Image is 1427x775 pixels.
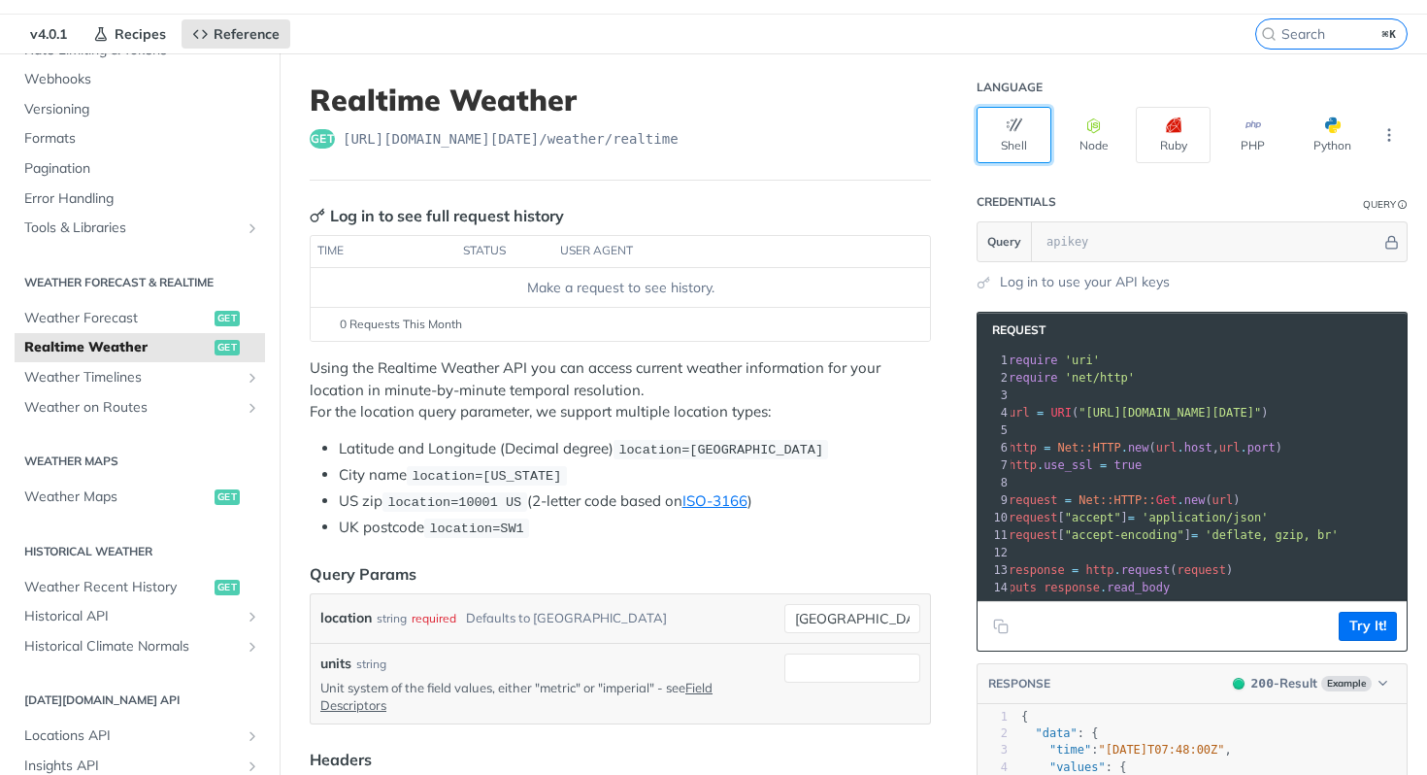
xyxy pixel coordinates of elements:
[1156,441,1178,455] span: url
[978,491,1011,509] div: 9
[1009,528,1058,542] span: request
[245,220,260,236] button: Show subpages for Tools & Libraries
[310,748,372,771] div: Headers
[1086,563,1114,577] span: http
[1247,441,1276,455] span: port
[1177,493,1183,507] span: .
[1065,354,1100,367] span: 'uri'
[377,604,407,632] div: string
[310,204,564,227] div: Log in to see full request history
[1049,760,1106,774] span: "values"
[245,639,260,655] button: Show subpages for Historical Climate Normals
[1079,406,1261,420] span: "[URL][DOMAIN_NAME][DATE]"
[1009,563,1233,577] span: ( )
[978,509,1011,526] div: 10
[978,456,1011,474] div: 7
[978,369,1011,387] div: 2
[1000,272,1170,292] a: Log in to use your API keys
[978,526,1011,544] div: 11
[978,725,1008,742] div: 2
[15,632,265,661] a: Historical Climate NormalsShow subpages for Historical Climate Normals
[24,189,260,209] span: Error Handling
[978,352,1011,369] div: 1
[24,398,240,418] span: Weather on Routes
[982,322,1045,338] span: Request
[1363,197,1396,212] div: Query
[15,185,265,214] a: Error Handling
[115,25,166,43] span: Recipes
[978,439,1011,456] div: 6
[1184,493,1206,507] span: new
[343,129,679,149] span: https://api.tomorrow.io/v4/weather/realtime
[15,483,265,512] a: Weather Mapsget
[1056,107,1131,163] button: Node
[24,159,260,179] span: Pagination
[15,722,265,751] a: Locations APIShow subpages for Locations API
[1009,406,1030,420] span: url
[1113,458,1142,472] span: true
[1121,563,1171,577] span: request
[15,154,265,184] a: Pagination
[1223,674,1397,693] button: 200200-ResultExample
[215,489,240,505] span: get
[320,604,372,632] label: location
[1009,528,1339,542] span: [ ]
[978,544,1011,561] div: 12
[1261,26,1277,42] svg: Search
[1037,458,1044,472] span: .
[978,404,1011,421] div: 4
[978,421,1011,439] div: 5
[1212,493,1234,507] span: url
[1121,441,1128,455] span: .
[15,274,265,291] h2: Weather Forecast & realtime
[83,19,177,49] a: Recipes
[978,222,1032,261] button: Query
[24,578,210,597] span: Weather Recent History
[15,214,265,243] a: Tools & LibrariesShow subpages for Tools & Libraries
[15,95,265,124] a: Versioning
[978,709,1008,725] div: 1
[1375,120,1404,150] button: More Languages
[24,607,240,626] span: Historical API
[15,124,265,153] a: Formats
[1113,563,1120,577] span: .
[1058,441,1121,455] span: Net::HTTP
[310,129,335,149] span: get
[978,579,1011,596] div: 14
[1009,563,1065,577] span: response
[1009,493,1058,507] span: request
[1044,458,1093,472] span: use_ssl
[1107,581,1170,594] span: read_body
[15,573,265,602] a: Weather Recent Historyget
[1065,511,1121,524] span: "accept"
[1099,743,1225,757] span: "[DATE]T07:48:00Z"
[1021,710,1028,724] span: {
[1009,511,1058,524] span: request
[311,236,456,267] th: time
[24,368,240,387] span: Weather Timelines
[24,219,240,238] span: Tools & Libraries
[339,517,931,539] li: UK postcode
[1100,581,1107,594] span: .
[1035,726,1077,740] span: "data"
[1009,354,1058,367] span: require
[456,236,553,267] th: status
[15,691,265,709] h2: [DATE][DOMAIN_NAME] API
[1380,126,1398,144] svg: More ellipsis
[339,464,931,487] li: City name
[1177,563,1226,577] span: request
[356,656,386,673] div: string
[340,316,462,333] span: 0 Requests This Month
[1136,107,1211,163] button: Ruby
[1377,24,1402,44] kbd: ⌘K
[429,522,523,536] span: location=SW1
[412,604,456,632] div: required
[15,65,265,94] a: Webhooks
[1021,760,1126,774] span: : {
[412,469,561,484] span: location=[US_STATE]
[24,338,210,357] span: Realtime Weather
[318,278,922,298] div: Make a request to see history.
[24,309,210,328] span: Weather Forecast
[1184,441,1212,455] span: host
[245,370,260,386] button: Show subpages for Weather Timelines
